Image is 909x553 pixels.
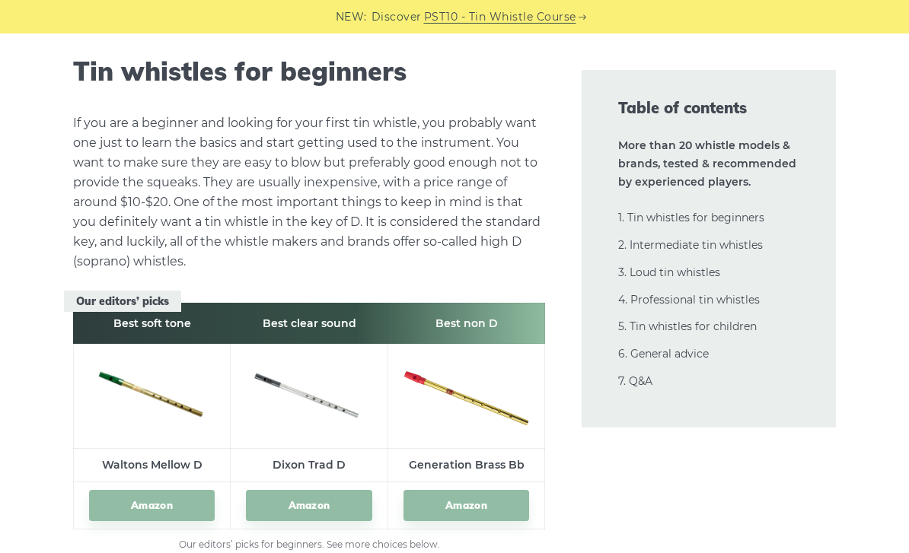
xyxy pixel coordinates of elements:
span: Our editors’ picks [64,291,181,313]
a: 4. Professional tin whistles [618,293,760,307]
a: 6. General advice [618,347,709,361]
a: 3. Loud tin whistles [618,265,720,279]
span: Table of contents [618,97,799,119]
td: Dixon Trad D [231,449,388,482]
a: Amazon [246,490,372,521]
a: PST10 - Tin Whistle Course [424,8,576,26]
a: 2. Intermediate tin whistles [618,238,763,252]
img: Dixon Trad D Tin Whistle Preview [246,365,372,421]
td: Generation Brass Bb [388,449,545,482]
td: Waltons Mellow D [73,449,231,482]
figcaption: Our editors’ picks for beginners. See more choices below. [73,537,546,552]
img: generation Brass Bb Tin Whistle Preview [403,351,530,435]
h2: Tin whistles for beginners [73,56,546,87]
th: Best clear sound [231,303,388,344]
a: 7. Q&A [618,374,652,388]
span: Discover [372,8,422,26]
a: Amazon [89,490,215,521]
img: Waltons Mellow D Tin Whistle Preview [89,364,215,423]
a: Amazon [403,490,530,521]
a: 1. Tin whistles for beginners [618,211,764,224]
strong: More than 20 whistle models & brands, tested & recommended by experienced players. [618,138,796,189]
p: If you are a beginner and looking for your first tin whistle, you probably want one just to learn... [73,113,546,272]
th: Best soft tone [73,303,231,344]
th: Best non D [388,303,545,344]
a: 5. Tin whistles for children [618,319,757,333]
span: NEW: [336,8,367,26]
